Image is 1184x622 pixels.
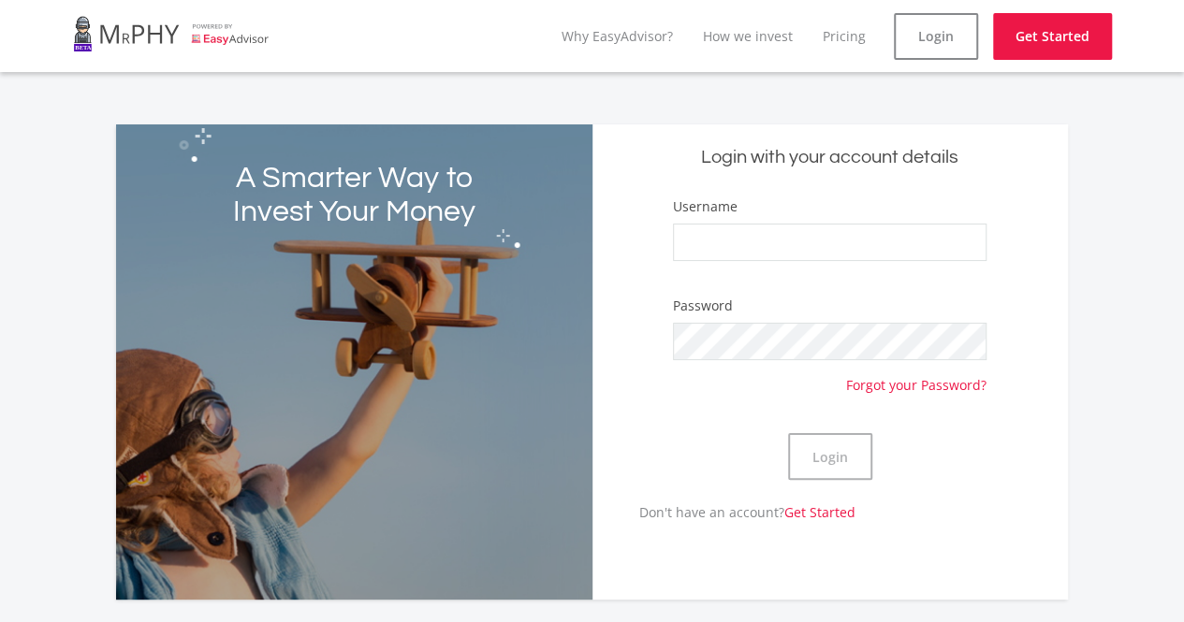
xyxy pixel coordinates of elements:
[592,502,855,522] p: Don't have an account?
[607,145,1054,170] h5: Login with your account details
[993,13,1112,60] a: Get Started
[703,27,793,45] a: How we invest
[788,433,872,480] button: Login
[673,197,738,216] label: Username
[212,162,497,229] h2: A Smarter Way to Invest Your Money
[784,503,855,521] a: Get Started
[846,360,987,395] a: Forgot your Password?
[562,27,673,45] a: Why EasyAdvisor?
[673,297,733,315] label: Password
[823,27,866,45] a: Pricing
[894,13,978,60] a: Login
